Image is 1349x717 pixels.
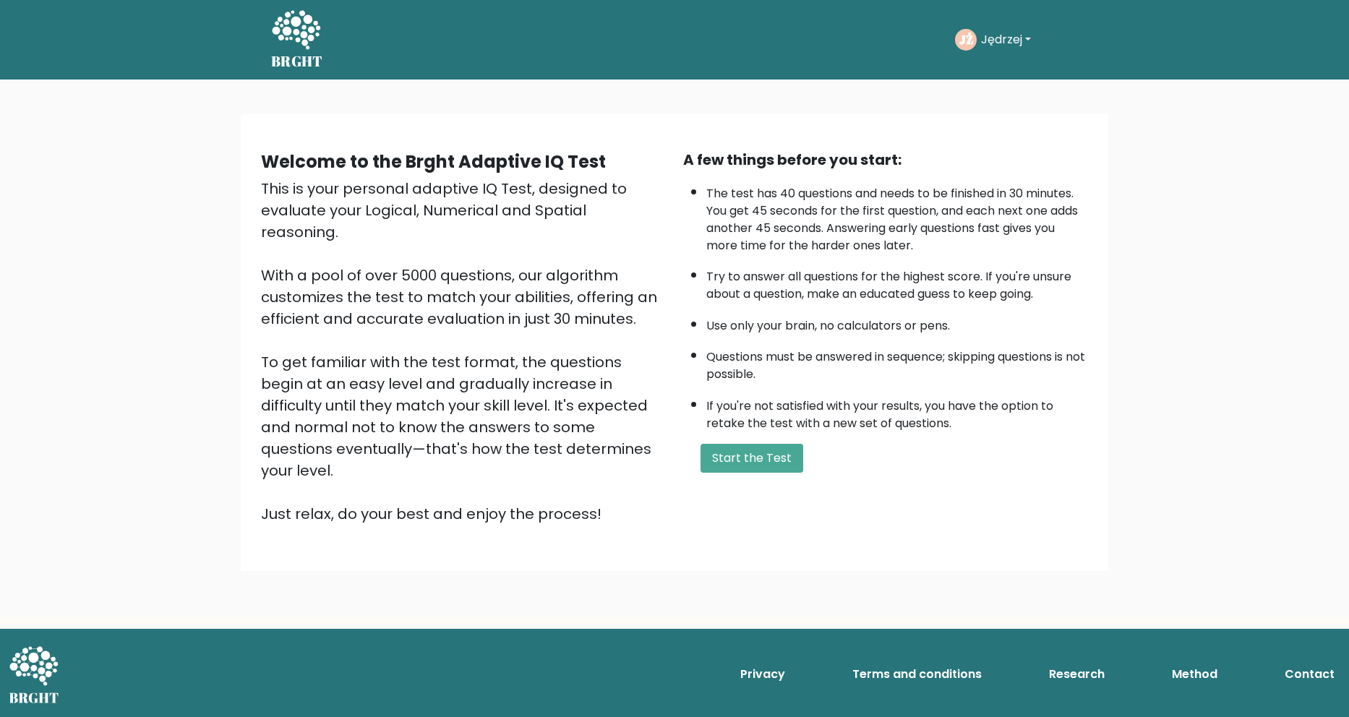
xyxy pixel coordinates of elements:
[706,341,1088,383] li: Questions must be answered in sequence; skipping questions is not possible.
[1279,660,1340,689] a: Contact
[977,30,1035,49] button: Jędrzej
[683,149,1088,171] div: A few things before you start:
[706,261,1088,303] li: Try to answer all questions for the highest score. If you're unsure about a question, make an edu...
[847,660,988,689] a: Terms and conditions
[735,660,791,689] a: Privacy
[261,178,666,525] div: This is your personal adaptive IQ Test, designed to evaluate your Logical, Numerical and Spatial ...
[706,178,1088,254] li: The test has 40 questions and needs to be finished in 30 minutes. You get 45 seconds for the firs...
[706,310,1088,335] li: Use only your brain, no calculators or pens.
[706,390,1088,432] li: If you're not satisfied with your results, you have the option to retake the test with a new set ...
[1043,660,1110,689] a: Research
[701,444,803,473] button: Start the Test
[271,53,323,70] h5: BRGHT
[959,31,973,48] text: JŻ
[1166,660,1223,689] a: Method
[271,6,323,74] a: BRGHT
[261,150,606,173] b: Welcome to the Brght Adaptive IQ Test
